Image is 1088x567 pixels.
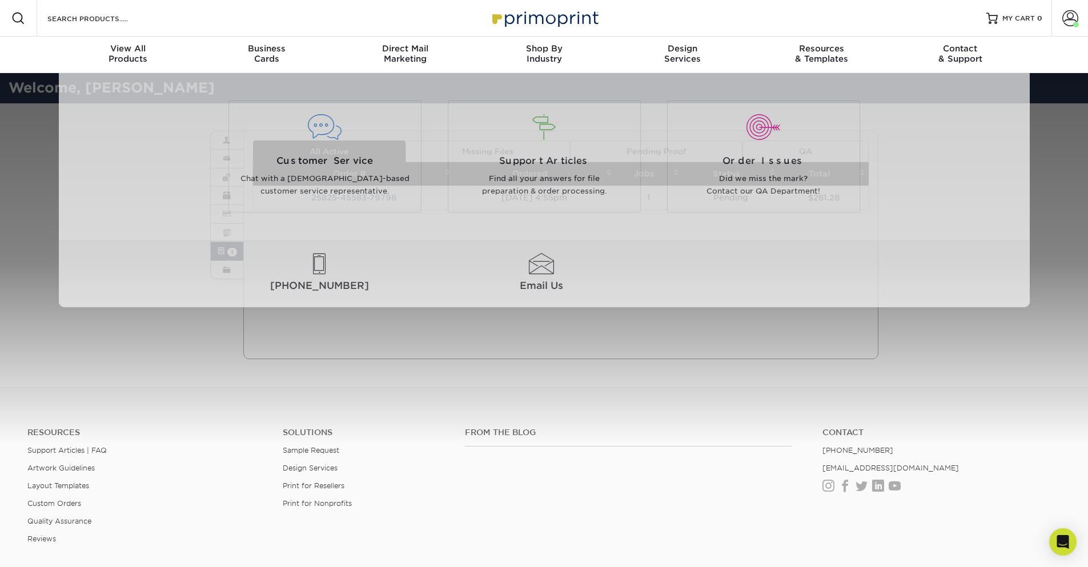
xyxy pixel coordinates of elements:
[211,279,428,293] span: [PHONE_NUMBER]
[197,43,336,64] div: Cards
[891,37,1030,73] a: Contact& Support
[475,43,613,64] div: Industry
[1049,528,1077,556] div: Open Intercom Messenger
[238,172,412,198] p: Chat with a [DEMOGRAPHIC_DATA]-based customer service representative.
[457,154,632,168] span: Support Articles
[443,100,645,212] a: Support Articles Find all your answers for file preparation & order processing.
[336,37,475,73] a: Direct MailMarketing
[336,43,475,54] span: Direct Mail
[27,464,95,472] a: Artwork Guidelines
[238,154,412,168] span: Customer Service
[822,464,959,472] a: [EMAIL_ADDRESS][DOMAIN_NAME]
[433,254,651,293] a: Email Us
[613,43,752,54] span: Design
[27,481,89,490] a: Layout Templates
[46,11,158,25] input: SEARCH PRODUCTS.....
[59,43,198,64] div: Products
[197,37,336,73] a: BusinessCards
[283,464,338,472] a: Design Services
[475,43,613,54] span: Shop By
[27,499,81,508] a: Custom Orders
[27,446,107,455] a: Support Articles | FAQ
[752,43,891,54] span: Resources
[891,43,1030,54] span: Contact
[283,499,352,508] a: Print for Nonprofits
[613,37,752,73] a: DesignServices
[822,446,893,455] a: [PHONE_NUMBER]
[676,172,851,198] p: Did we miss the mark? Contact our QA Department!
[752,37,891,73] a: Resources& Templates
[433,279,651,293] span: Email Us
[211,254,428,293] a: [PHONE_NUMBER]
[613,43,752,64] div: Services
[1037,14,1042,22] span: 0
[283,481,344,490] a: Print for Resellers
[891,43,1030,64] div: & Support
[752,43,891,64] div: & Templates
[487,6,601,30] img: Primoprint
[283,446,339,455] a: Sample Request
[3,532,97,563] iframe: Google Customer Reviews
[197,43,336,54] span: Business
[59,37,198,73] a: View AllProducts
[224,100,426,212] a: Customer Service Chat with a [DEMOGRAPHIC_DATA]-based customer service representative.
[336,43,475,64] div: Marketing
[27,517,91,525] a: Quality Assurance
[663,100,865,212] a: Order Issues Did we miss the mark? Contact our QA Department!
[475,37,613,73] a: Shop ByIndustry
[59,43,198,54] span: View All
[1002,14,1035,23] span: MY CART
[457,172,632,198] p: Find all your answers for file preparation & order processing.
[676,154,851,168] span: Order Issues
